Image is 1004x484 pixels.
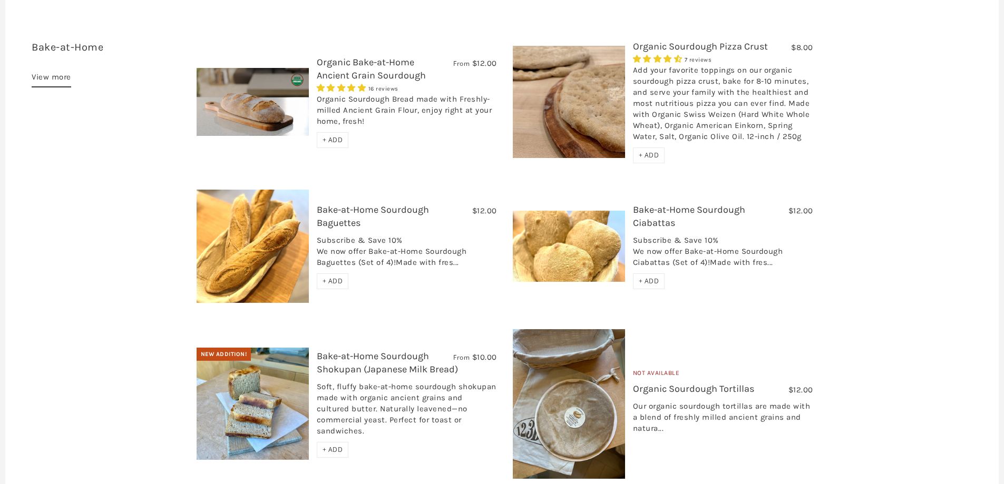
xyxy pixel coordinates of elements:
div: Not Available [633,368,813,382]
img: Organic Sourdough Pizza Crust [513,46,625,158]
span: 16 reviews [368,85,398,92]
div: Add your favorite toppings on our organic sourdough pizza crust, bake for 8-10 minutes, and serve... [633,65,813,147]
a: Bake-at-Home Sourdough Shokupan (Japanese Milk Bread) [317,350,458,375]
img: Bake-at-Home Sourdough Baguettes [197,190,309,302]
span: + ADD [323,276,343,285]
span: $10.00 [472,352,497,362]
a: Bake-at-Home Sourdough Ciabattas [633,204,745,229]
h3: 7 items [32,40,189,71]
span: + ADD [323,445,343,454]
div: Organic Sourdough Bread made with Freshly-milled Ancient Grain Flour, enjoy right at your home, f... [317,94,497,132]
img: Organic Bake-at-Home Ancient Grain Sourdough [197,68,309,136]
img: Organic Sourdough Tortillas [513,329,625,479]
div: Our organic sourdough tortillas are made with a blend of freshly milled ancient grains and natura... [633,401,813,439]
div: + ADD [317,273,349,289]
div: + ADD [633,273,665,289]
span: + ADD [639,276,659,285]
a: View more [32,71,71,87]
div: Subscribe & Save 10% We now offer Bake-at-Home Sourdough Baguettes (Set of 4)!Made with fres... [317,235,497,273]
img: Bake-at-Home Sourdough Shokupan (Japanese Milk Bread) [197,348,309,460]
div: + ADD [317,132,349,148]
span: $12.00 [788,385,813,394]
span: From [453,59,470,68]
div: Soft, fluffy bake-at-home sourdough shokupan made with organic ancient grains and cultured butter... [317,381,497,442]
span: 4.75 stars [317,83,368,93]
span: $8.00 [791,43,813,52]
span: $12.00 [472,58,497,68]
span: $12.00 [788,206,813,215]
a: Organic Sourdough Tortillas [633,383,754,394]
span: 7 reviews [685,56,712,63]
a: Bake-at-Home Sourdough Baguettes [317,204,429,229]
div: New Addition! [197,348,251,361]
div: + ADD [633,147,665,163]
span: $12.00 [472,206,497,215]
img: Bake-at-Home Sourdough Ciabattas [513,211,625,282]
span: From [453,353,470,362]
span: + ADD [639,151,659,160]
a: Organic Bake-at-Home Ancient Grain Sourdough [317,56,426,81]
div: Subscribe & Save 10% We now offer Bake-at-Home Sourdough Ciabattas (Set of 4)!Made with fres... [633,235,813,273]
span: + ADD [323,135,343,144]
a: Bake-at-Home [32,41,103,53]
a: Organic Sourdough Pizza Crust [633,41,768,52]
div: + ADD [317,442,349,458]
span: 4.29 stars [633,54,685,64]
